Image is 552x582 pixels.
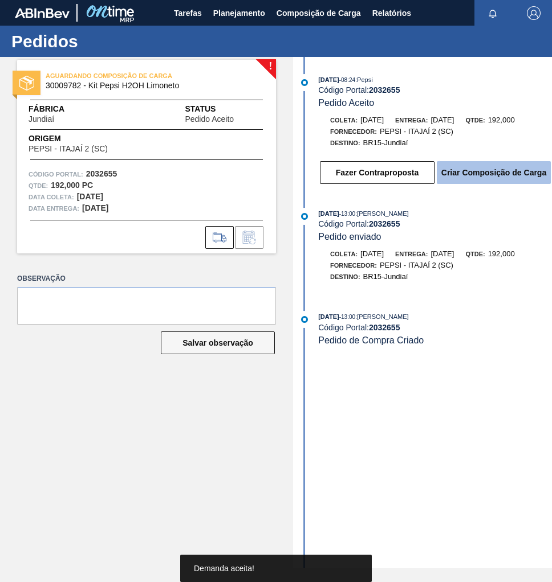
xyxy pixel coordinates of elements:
[363,138,408,147] span: BR15-Jundiaí
[363,272,408,281] span: BR15-Jundiaí
[161,331,275,354] button: Salvar observação
[330,140,360,146] span: Destino:
[474,5,511,21] button: Notificações
[29,103,90,115] span: Fábrica
[86,169,117,178] strong: 2032655
[330,273,360,280] span: Destino:
[19,76,34,91] img: status
[46,81,253,90] span: 30009782 - Kit Pepsi H2OH Limoneto
[235,226,263,249] div: Informar alteração no pedido
[174,6,202,20] span: Tarefas
[320,161,435,184] button: Fazer Contraproposta
[17,270,276,287] label: Observação
[277,6,361,20] span: Composição de Carga
[437,161,551,184] button: Criar Composição de Carga
[339,77,355,83] span: - 08:24
[318,85,552,95] div: Código Portal:
[213,6,265,20] span: Planejamento
[330,117,358,124] span: Coleta:
[194,564,254,573] span: Demanda aceita!
[15,8,70,18] img: TNhmsLtSVTkK8tSr43FrP2fwEKptu5GPRR3wAAAABJRU5ErkJggg==
[29,145,108,153] span: PEPSI - ITAJAÍ 2 (SC)
[301,213,308,220] img: atual
[29,203,79,214] span: Data entrega:
[318,232,381,241] span: Pedido enviado
[46,70,205,81] span: AGUARDANDO COMPOSIÇÃO DE CARGA
[339,211,355,217] span: - 13:00
[185,103,265,115] span: Status
[82,203,108,212] strong: [DATE]
[29,191,74,203] span: Data coleta:
[488,116,515,124] span: 192,000
[369,219,400,228] strong: 2032655
[465,251,485,257] span: Qtde:
[355,210,409,217] span: : [PERSON_NAME]
[355,313,409,320] span: : [PERSON_NAME]
[318,219,552,228] div: Código Portal:
[465,117,485,124] span: Qtde:
[431,249,454,258] span: [DATE]
[355,76,373,83] span: : Pepsi
[369,85,400,95] strong: 2032655
[318,76,339,83] span: [DATE]
[380,127,453,136] span: PEPSI - ITAJAÍ 2 (SC)
[301,316,308,323] img: atual
[330,262,377,269] span: Fornecedor:
[185,115,234,124] span: Pedido Aceito
[330,128,377,135] span: Fornecedor:
[318,313,339,320] span: [DATE]
[395,251,428,257] span: Entrega:
[318,335,424,345] span: Pedido de Compra Criado
[360,116,384,124] span: [DATE]
[77,192,103,201] strong: [DATE]
[318,323,552,332] div: Código Portal:
[380,261,453,269] span: PEPSI - ITAJAÍ 2 (SC)
[29,169,83,180] span: Código Portal:
[318,210,339,217] span: [DATE]
[395,117,428,124] span: Entrega:
[51,181,93,190] strong: 192,000 PC
[301,79,308,86] img: atual
[339,314,355,320] span: - 13:00
[330,251,358,257] span: Coleta:
[488,249,515,258] span: 192,000
[431,116,454,124] span: [DATE]
[29,180,48,191] span: Qtde :
[369,323,400,332] strong: 2032655
[372,6,411,20] span: Relatórios
[29,115,54,124] span: Jundiaí
[205,226,234,249] div: Ir para Composição de Carga
[11,35,214,48] h1: Pedidos
[29,133,140,145] span: Origem
[360,249,384,258] span: [DATE]
[318,98,374,108] span: Pedido Aceito
[527,6,541,20] img: Logout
